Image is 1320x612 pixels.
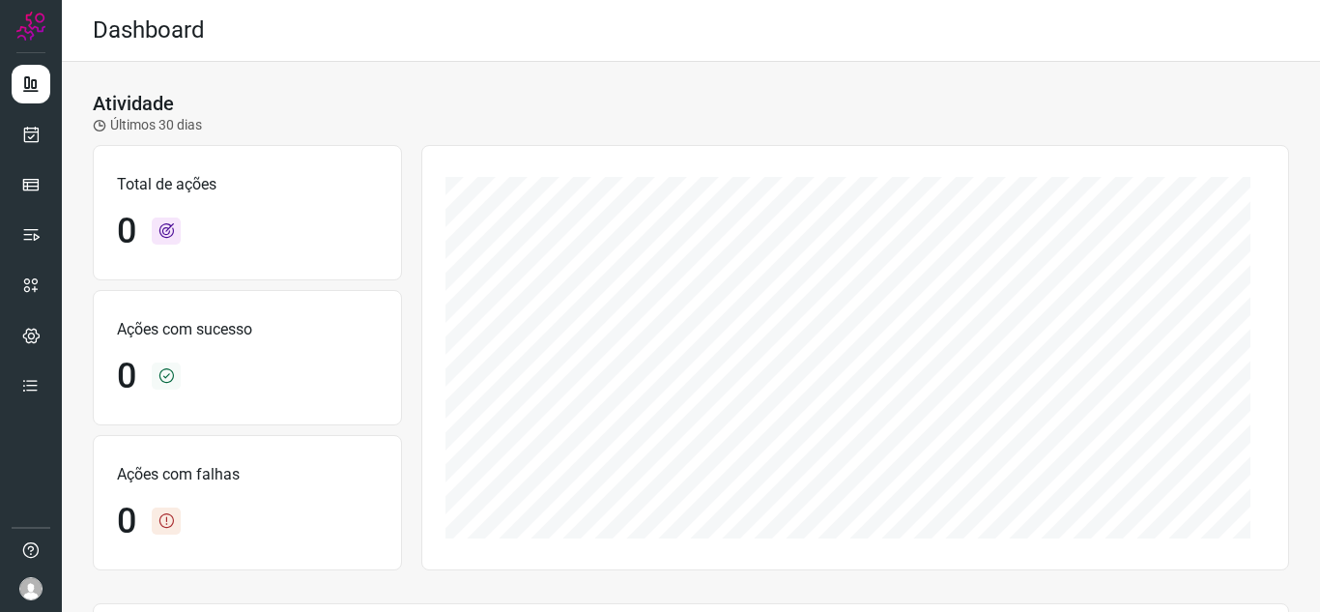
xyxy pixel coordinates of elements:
h2: Dashboard [93,16,205,44]
p: Ações com sucesso [117,318,378,341]
p: Total de ações [117,173,378,196]
img: Logo [16,12,45,41]
img: avatar-user-boy.jpg [19,577,43,600]
p: Ações com falhas [117,463,378,486]
h1: 0 [117,501,136,542]
h1: 0 [117,356,136,397]
h3: Atividade [93,92,174,115]
p: Últimos 30 dias [93,115,202,135]
h1: 0 [117,211,136,252]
